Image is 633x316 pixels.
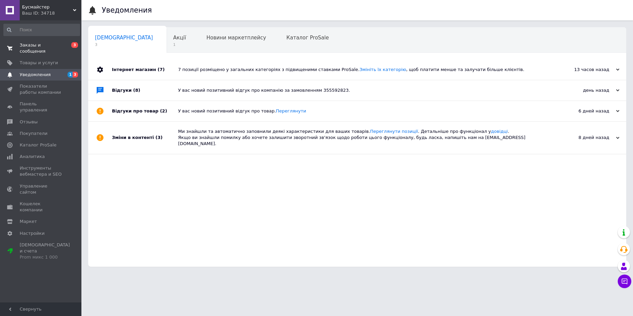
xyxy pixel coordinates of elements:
[178,87,552,93] div: У вас новий позитивний відгук про компанію за замовленням 355592823.
[20,183,63,195] span: Управление сайтом
[22,10,81,16] div: Ваш ID: 34718
[20,60,58,66] span: Товары и услуги
[276,108,306,113] a: Переглянути
[20,254,70,260] div: Prom микс 1 000
[22,4,73,10] span: Бусмайстер
[95,35,153,41] span: [DEMOGRAPHIC_DATA]
[173,35,186,41] span: Акції
[155,135,162,140] span: (3)
[20,130,47,137] span: Покупатели
[178,128,552,147] div: Ми знайшли та автоматично заповнили деякі характеристики для ваших товарів. . Детальніше про функ...
[20,165,63,177] span: Инструменты вебмастера и SEO
[173,42,186,47] span: 1
[552,135,619,141] div: 8 дней назад
[20,154,45,160] span: Аналитика
[552,87,619,93] div: день назад
[112,122,178,154] div: Зміни в контенті
[552,67,619,73] div: 13 часов назад
[20,119,38,125] span: Отзывы
[552,108,619,114] div: 6 дней назад
[3,24,80,36] input: Поиск
[112,101,178,121] div: Відгуки про товар
[157,67,165,72] span: (7)
[133,88,140,93] span: (8)
[20,83,63,95] span: Показатели работы компании
[112,80,178,101] div: Відгуки
[20,72,51,78] span: Уведомления
[20,218,37,225] span: Маркет
[286,35,329,41] span: Каталог ProSale
[20,230,44,236] span: Настройки
[20,242,70,261] span: [DEMOGRAPHIC_DATA] и счета
[370,129,418,134] a: Переглянути позиції
[618,275,631,288] button: Чат с покупателем
[491,129,508,134] a: довідці
[73,72,78,77] span: 3
[95,42,153,47] span: 3
[160,108,167,113] span: (2)
[360,67,406,72] a: Змініть їх категорію
[206,35,266,41] span: Новини маркетплейсу
[178,108,552,114] div: У вас новий позитивний відгук про товар.
[20,42,63,54] span: Заказы и сообщения
[112,59,178,80] div: Інтернет магазин
[20,142,56,148] span: Каталог ProSale
[102,6,152,14] h1: Уведомления
[20,101,63,113] span: Панель управления
[20,201,63,213] span: Кошелек компании
[178,67,552,73] div: 7 позиції розміщено у загальних категоріях з підвищеними ставками ProSale. , щоб платити менше та...
[71,42,78,48] span: 3
[68,72,73,77] span: 1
